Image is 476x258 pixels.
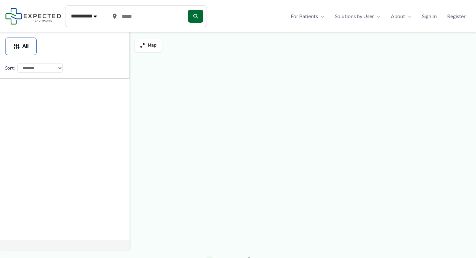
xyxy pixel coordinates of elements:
span: About [391,11,405,21]
button: All [5,38,37,55]
span: For Patients [291,11,318,21]
a: AboutMenu Toggle [386,11,417,21]
span: Menu Toggle [318,11,324,21]
img: Filter [13,43,20,50]
span: Solutions by User [335,11,374,21]
span: Register [447,11,466,21]
img: Maximize [140,43,145,48]
button: Map [135,39,162,52]
span: All [22,44,28,49]
span: Menu Toggle [405,11,412,21]
label: Sort: [5,64,15,72]
a: Register [442,11,471,21]
a: Solutions by UserMenu Toggle [330,11,386,21]
img: Expected Healthcare Logo - side, dark font, small [5,8,61,24]
span: Map [148,43,157,48]
a: Sign In [417,11,442,21]
span: Sign In [422,11,437,21]
span: Menu Toggle [374,11,380,21]
a: For PatientsMenu Toggle [286,11,330,21]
